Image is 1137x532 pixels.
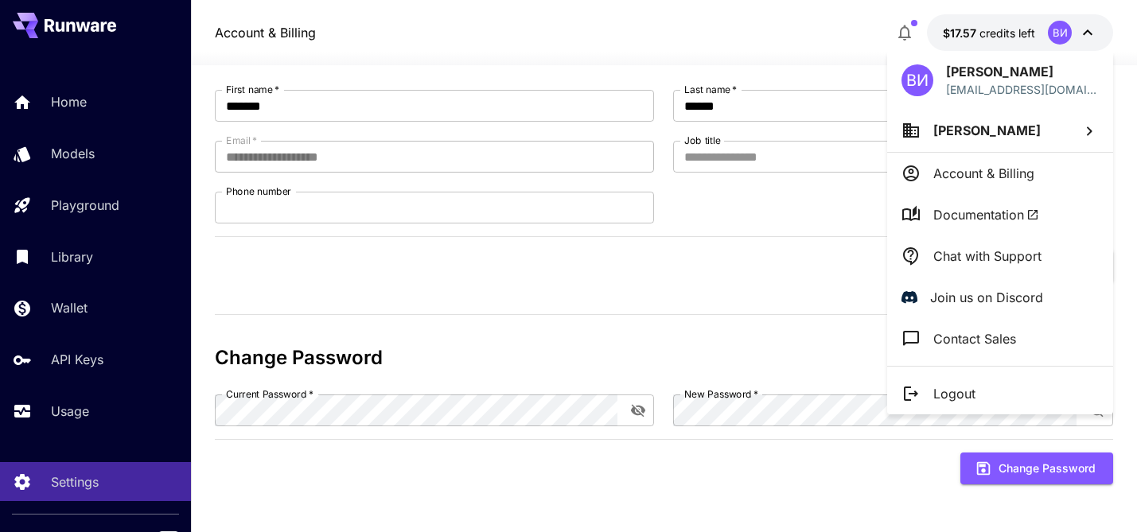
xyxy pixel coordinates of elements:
[930,288,1043,307] p: Join us on Discord
[901,64,933,96] div: ВИ
[933,384,975,403] p: Logout
[946,62,1099,81] p: [PERSON_NAME]
[933,329,1016,348] p: Contact Sales
[933,247,1042,266] p: Chat with Support
[946,81,1099,98] div: shvabeykt@gmail.com
[887,109,1113,152] button: [PERSON_NAME]
[946,81,1099,98] p: [EMAIL_ADDRESS][DOMAIN_NAME]
[933,205,1039,224] span: Documentation
[933,122,1041,138] span: [PERSON_NAME]
[933,164,1034,183] p: Account & Billing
